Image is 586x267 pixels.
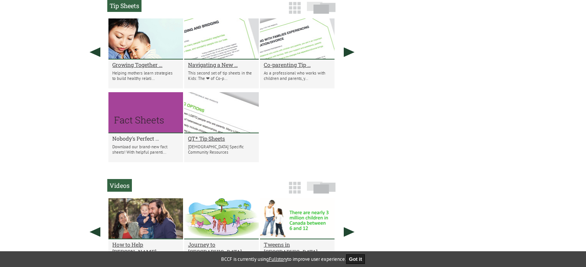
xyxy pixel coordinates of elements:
p: Helping mothers learn strategies to build healthy relati... [112,70,179,81]
p: [DEMOGRAPHIC_DATA] Specific Community Resources [188,144,255,155]
a: Tweens in [GEOGRAPHIC_DATA] [264,241,331,255]
p: This second set of tip sheets in the Kids: The ❤ of Co-p... [188,70,255,81]
li: Nobody's Perfect Fact Sheets [108,92,183,162]
a: Slide View [305,185,338,197]
p: Download our brand-new fact sheets! With helpful parenti... [112,144,179,155]
li: Navigating a New Step Family Relationship: Tip sheets for parents [184,18,259,88]
a: Navigating a New ... [188,61,255,68]
a: How to Help [PERSON_NAME]... [112,241,179,255]
a: Grid View [286,5,303,18]
a: QT* Tip Sheets [188,135,255,142]
img: grid-icon.png [289,2,301,14]
a: Slide View [305,5,338,18]
button: Got it [346,254,365,264]
img: slide-icon.png [307,181,336,194]
li: Co-parenting Tip Sheets [260,18,335,88]
a: Journey to [GEOGRAPHIC_DATA]... [188,241,255,255]
li: QT* Tip Sheets [184,92,259,162]
a: Fullstory [269,256,287,262]
a: Nobody's Perfect ... [112,135,179,142]
p: As a professional who works with children and parents, y... [264,70,331,81]
img: grid-icon.png [289,182,301,194]
a: Growing Together ... [112,61,179,68]
img: slide-icon.png [307,2,336,14]
li: Growing Together Parent Handouts [108,18,183,88]
a: Grid View [286,185,303,197]
a: Co-parenting Tip ... [264,61,331,68]
h2: Videos [107,179,132,192]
